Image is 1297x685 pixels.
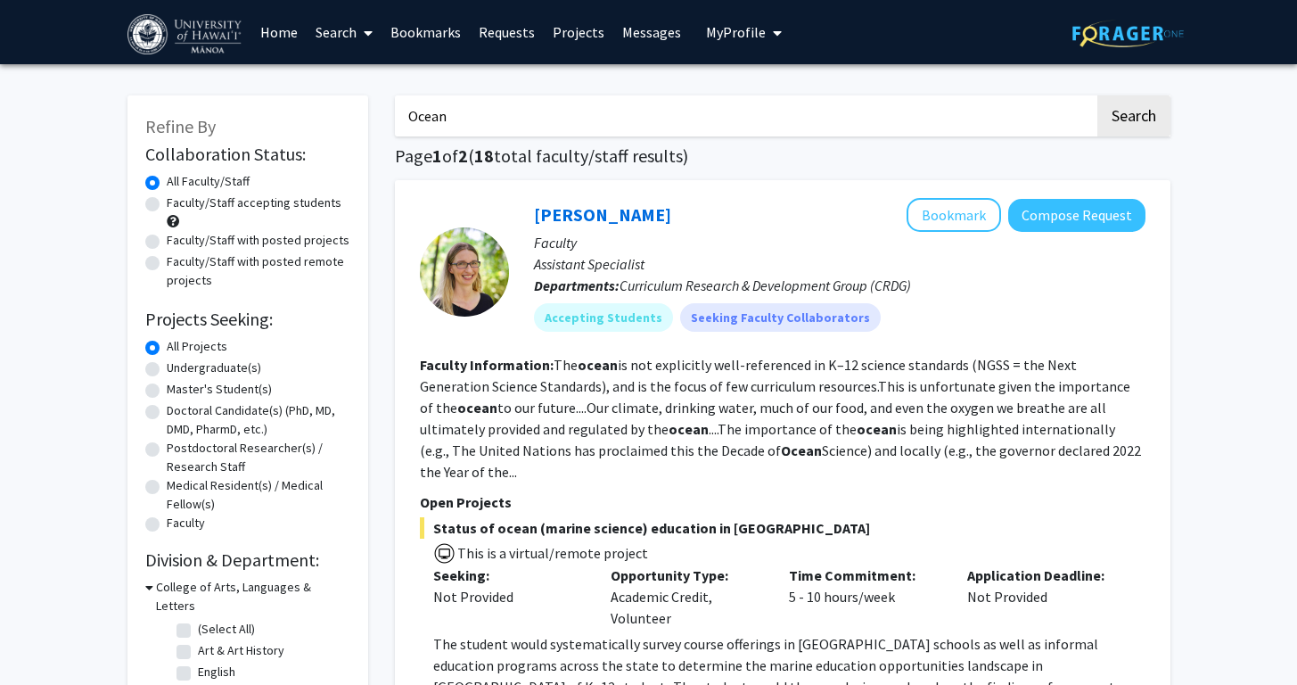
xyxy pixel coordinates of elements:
[395,145,1170,167] h1: Page of ( total faculty/staff results)
[857,420,897,438] b: ocean
[307,1,382,63] a: Search
[420,356,1141,481] fg-read-more: The is not explicitly well-referenced in K–12 science standards (NGSS = the Next Generation Scien...
[127,14,245,54] img: University of Hawaiʻi at Mānoa Logo
[611,565,762,586] p: Opportunity Type:
[167,439,350,476] label: Postdoctoral Researcher(s) / Research Staff
[145,115,216,137] span: Refine By
[781,442,822,459] b: Ocean
[669,420,709,438] b: ocean
[458,144,468,167] span: 2
[420,517,1145,539] span: Status of ocean (marine science) education in [GEOGRAPHIC_DATA]
[776,565,954,629] div: 5 - 10 hours/week
[534,232,1145,253] p: Faculty
[470,1,544,63] a: Requests
[544,1,613,63] a: Projects
[167,194,341,212] label: Faculty/Staff accepting students
[145,144,350,165] h2: Collaboration Status:
[954,565,1132,629] div: Not Provided
[433,565,585,586] p: Seeking:
[198,641,284,660] label: Art & Art History
[1008,199,1145,232] button: Compose Request to Joanna Philippoff
[534,253,1145,275] p: Assistant Specialist
[156,578,350,615] h3: College of Arts, Languages & Letters
[457,399,497,417] b: ocean
[420,356,554,374] b: Faculty Information:
[13,605,76,672] iframe: Chat
[597,565,776,629] div: Academic Credit, Volunteer
[474,144,494,167] span: 18
[1097,95,1170,136] button: Search
[382,1,470,63] a: Bookmarks
[967,565,1119,586] p: Application Deadline:
[578,356,618,374] b: ocean
[395,95,1095,136] input: Search Keywords
[167,380,272,399] label: Master's Student(s)
[198,620,255,639] label: (Select All)
[613,1,690,63] a: Messages
[789,565,940,586] p: Time Commitment:
[620,276,911,294] span: Curriculum Research & Development Group (CRDG)
[251,1,307,63] a: Home
[167,359,261,377] label: Undergraduate(s)
[167,337,227,356] label: All Projects
[706,23,766,41] span: My Profile
[534,276,620,294] b: Departments:
[456,544,648,562] span: This is a virtual/remote project
[432,144,442,167] span: 1
[680,303,881,332] mat-chip: Seeking Faculty Collaborators
[1072,20,1184,47] img: ForagerOne Logo
[167,476,350,514] label: Medical Resident(s) / Medical Fellow(s)
[167,252,350,290] label: Faculty/Staff with posted remote projects
[534,203,671,226] a: [PERSON_NAME]
[198,663,235,681] label: English
[167,231,349,250] label: Faculty/Staff with posted projects
[145,549,350,571] h2: Division & Department:
[145,309,350,330] h2: Projects Seeking:
[534,303,673,332] mat-chip: Accepting Students
[167,514,205,532] label: Faculty
[907,198,1001,232] button: Add Joanna Philippoff to Bookmarks
[167,401,350,439] label: Doctoral Candidate(s) (PhD, MD, DMD, PharmD, etc.)
[420,491,1145,513] p: Open Projects
[167,172,250,191] label: All Faculty/Staff
[433,586,585,607] div: Not Provided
